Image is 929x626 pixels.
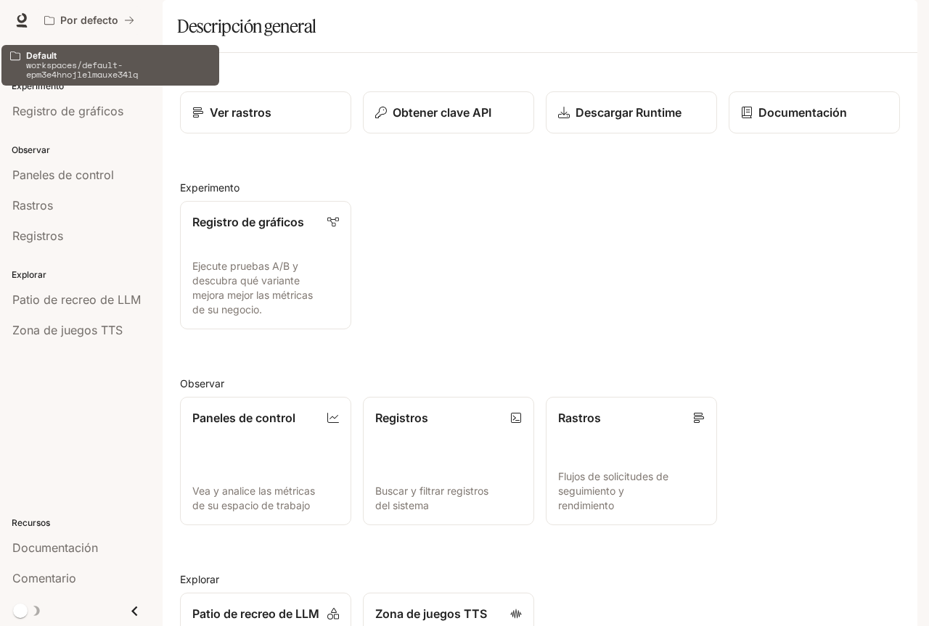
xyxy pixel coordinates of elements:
font: Experimento [180,181,240,194]
font: Descargar Runtime [576,105,682,120]
font: Paneles de control [192,411,295,425]
a: RegistrosBuscar y filtrar registros del sistema [363,397,534,525]
a: RastrosFlujos de solicitudes de seguimiento y rendimiento [546,397,717,525]
font: Observar [180,377,224,390]
font: Explorar [180,573,219,585]
font: Ejecute pruebas A/B y descubra qué variante mejora mejor las métricas de su negocio. [192,260,313,316]
a: Paneles de controlVea y analice las métricas de su espacio de trabajo [180,397,351,525]
font: Vea y analice las métricas de su espacio de trabajo [192,485,315,511]
font: Patio de recreo de LLM [192,606,319,621]
font: Descripción general [177,15,316,37]
font: Zona de juegos TTS [375,606,487,621]
button: Todos los espacios de trabajo [38,6,141,35]
font: Registros [375,411,428,425]
font: Por defecto [60,14,118,26]
font: Registro de gráficos [192,215,304,229]
font: Flujos de solicitudes de seguimiento y rendimiento [558,470,668,511]
font: Ver rastros [210,105,271,120]
font: Documentación [758,105,847,120]
a: Documentación [729,91,900,133]
a: Registro de gráficosEjecute pruebas A/B y descubra qué variante mejora mejor las métricas de su n... [180,201,351,329]
p: Default [26,51,210,60]
font: Obtener clave API [393,105,491,120]
a: Ver rastros [180,91,351,133]
p: workspaces/default-epm3e4hnojlelmauxe34lq [26,60,210,79]
font: Buscar y filtrar registros del sistema [375,485,488,511]
button: Obtener clave API [363,91,534,133]
a: Descargar Runtime [546,91,717,133]
font: Rastros [558,411,601,425]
